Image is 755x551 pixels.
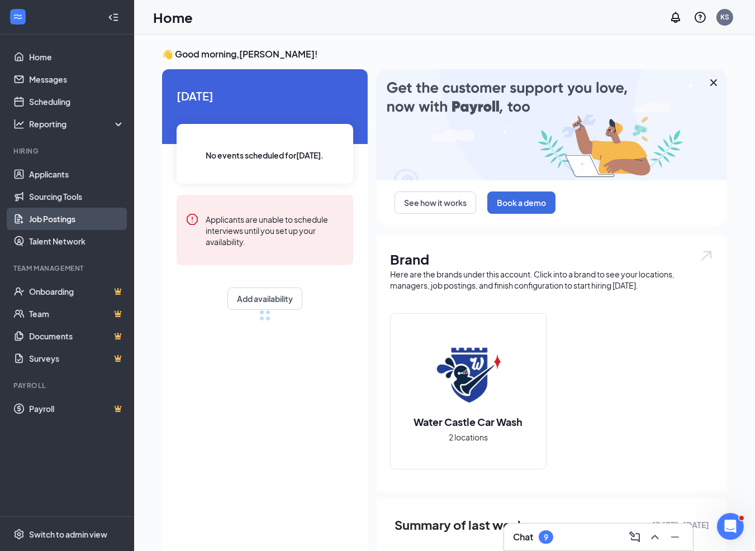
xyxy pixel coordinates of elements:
img: open.6027fd2a22e1237b5b06.svg [699,250,714,262]
div: Applicants are unable to schedule interviews until you set up your availability. [206,213,344,247]
svg: ComposeMessage [628,530,642,544]
h2: Water Castle Car Wash [403,415,534,429]
button: See how it works [395,191,476,214]
div: Team Management [13,263,122,273]
div: Switch to admin view [29,529,107,540]
svg: ChevronUp [648,530,662,544]
a: DocumentsCrown [29,325,125,347]
a: Sourcing Tools [29,185,125,208]
a: PayrollCrown [29,397,125,420]
span: 2 locations [449,431,488,443]
svg: Notifications [669,11,682,24]
a: Scheduling [29,90,125,113]
span: Summary of last week [395,515,525,535]
iframe: Intercom live chat [717,513,744,540]
svg: Analysis [13,118,25,130]
a: OnboardingCrown [29,280,125,303]
div: Hiring [13,146,122,156]
svg: Cross [707,76,720,89]
a: Job Postings [29,208,125,230]
a: Home [29,46,125,68]
span: [DATE] - [DATE] [652,519,709,531]
div: loading meetings... [259,310,270,321]
a: TeamCrown [29,303,125,325]
div: Payroll [13,381,122,390]
h1: Brand [390,250,714,269]
button: Minimize [666,528,684,546]
svg: Settings [13,529,25,540]
div: KS [720,12,729,22]
button: Book a demo [487,191,555,214]
a: Talent Network [29,230,125,252]
button: ChevronUp [646,528,664,546]
a: Applicants [29,163,125,185]
svg: Minimize [668,530,682,544]
svg: QuestionInfo [694,11,707,24]
span: [DATE] [177,87,353,104]
h1: Home [153,8,193,27]
svg: Error [186,213,199,226]
button: ComposeMessage [626,528,644,546]
div: 9 [544,533,548,542]
span: No events scheduled for [DATE] . [206,149,324,161]
a: Messages [29,68,125,90]
h3: 👋 Good morning, [PERSON_NAME] ! [162,48,727,60]
h3: Chat [513,531,533,543]
svg: Collapse [108,12,119,23]
img: Water Castle Car Wash [433,339,504,410]
img: payroll-large.gif [377,69,727,180]
a: SurveysCrown [29,347,125,370]
div: Here are the brands under this account. Click into a brand to see your locations, managers, job p... [390,269,714,291]
button: Add availability [227,288,302,310]
svg: WorkstreamLogo [12,11,23,22]
div: Reporting [29,118,125,130]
